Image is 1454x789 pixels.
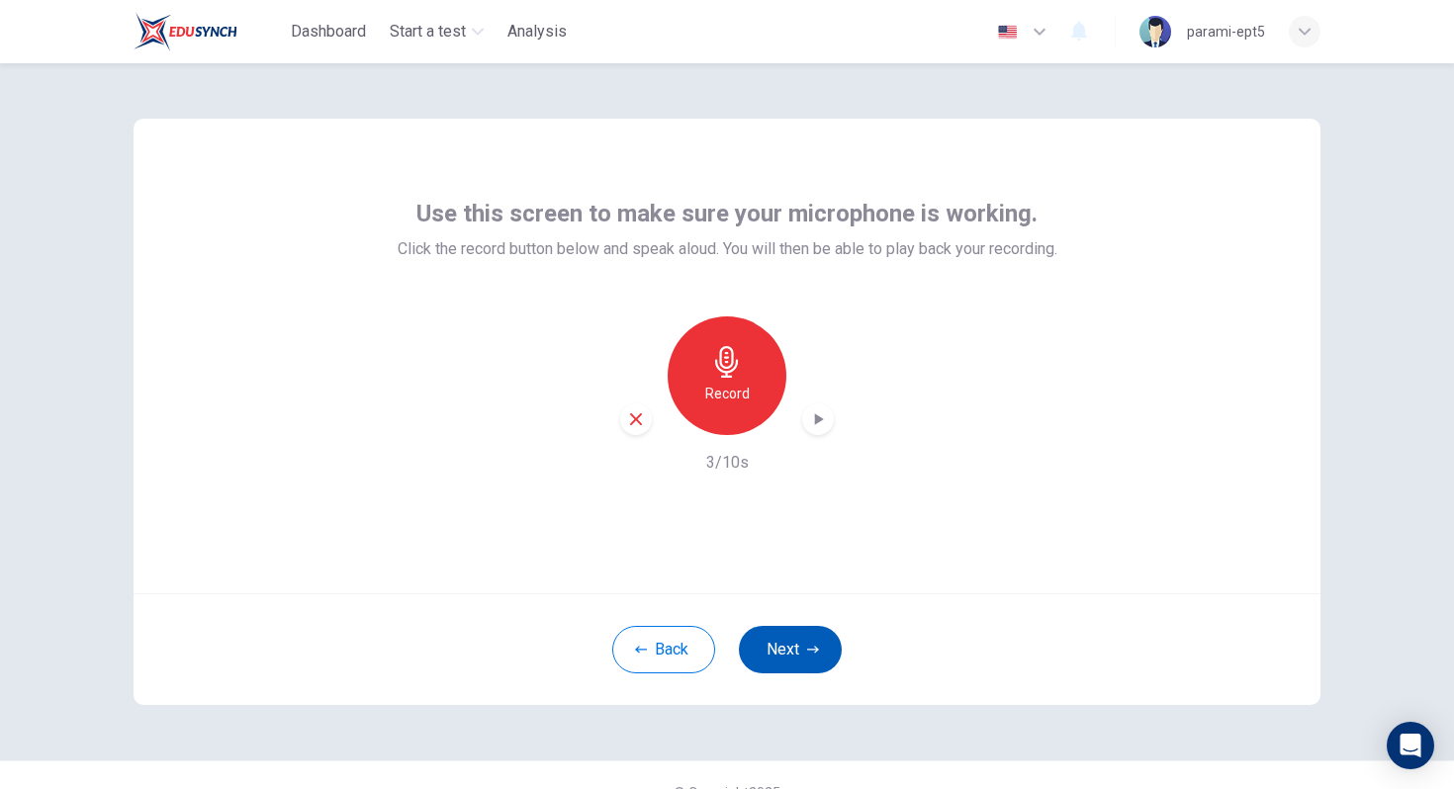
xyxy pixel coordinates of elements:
[398,237,1057,261] span: Click the record button below and speak aloud. You will then be able to play back your recording.
[705,382,750,405] h6: Record
[283,14,374,49] button: Dashboard
[612,626,715,673] button: Back
[1139,16,1171,47] img: Profile picture
[668,316,786,435] button: Record
[291,20,366,44] span: Dashboard
[739,626,842,673] button: Next
[416,198,1038,229] span: Use this screen to make sure your microphone is working.
[390,20,466,44] span: Start a test
[1387,722,1434,769] div: Open Intercom Messenger
[1187,20,1265,44] div: parami-ept5
[507,20,567,44] span: Analysis
[706,451,749,475] h6: 3/10s
[134,12,283,51] a: EduSynch logo
[995,25,1020,40] img: en
[134,12,237,51] img: EduSynch logo
[500,14,575,49] button: Analysis
[382,14,492,49] button: Start a test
